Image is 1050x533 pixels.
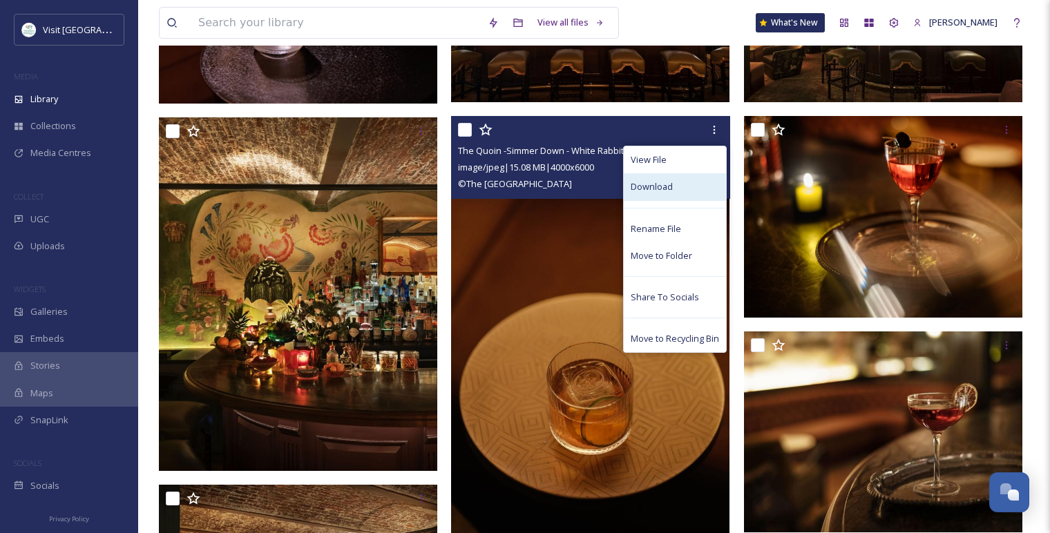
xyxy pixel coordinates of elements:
[30,240,65,253] span: Uploads
[49,510,89,526] a: Privacy Policy
[159,117,437,471] img: The Quoin - Simmer Down Bar 2 - by Matthew Williams.jpg
[756,13,825,32] a: What's New
[30,359,60,372] span: Stories
[458,144,727,157] span: The Quoin -Simmer Down - White Rabbit - By [PERSON_NAME] .jpg
[43,23,150,36] span: Visit [GEOGRAPHIC_DATA]
[30,414,68,427] span: SnapLink
[22,23,36,37] img: download%20%281%29.jpeg
[30,93,58,106] span: Library
[458,177,572,190] span: © The [GEOGRAPHIC_DATA]
[631,153,667,166] span: View File
[30,119,76,133] span: Collections
[30,479,59,492] span: Socials
[631,249,692,262] span: Move to Folder
[631,332,719,345] span: Move to Recycling Bin
[744,116,1022,318] img: The Quoin - Simmer Down Cocktail 1 - by Matthew Williams.jpg
[929,16,997,28] span: [PERSON_NAME]
[49,514,89,523] span: Privacy Policy
[906,9,1004,36] a: [PERSON_NAME]
[14,284,46,294] span: WIDGETS
[989,472,1029,512] button: Open Chat
[30,213,49,226] span: UGC
[744,331,1022,532] img: The Quoin - Simmer Down Cocktail 2 - by Matthew Williams.jpg
[14,458,41,468] span: SOCIALS
[30,332,64,345] span: Embeds
[631,222,681,235] span: Rename File
[30,146,91,159] span: Media Centres
[30,387,53,400] span: Maps
[14,191,44,202] span: COLLECT
[14,71,38,81] span: MEDIA
[191,8,481,38] input: Search your library
[458,161,594,173] span: image/jpeg | 15.08 MB | 4000 x 6000
[30,305,68,318] span: Galleries
[631,291,699,304] span: Share To Socials
[631,180,673,193] span: Download
[531,9,611,36] a: View all files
